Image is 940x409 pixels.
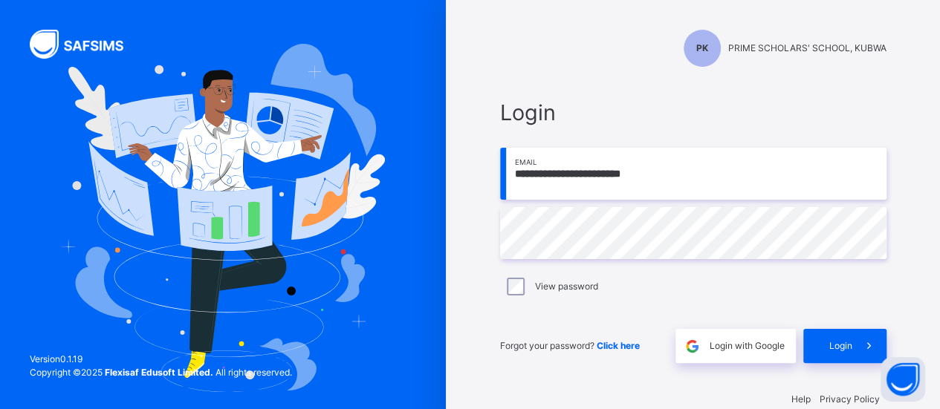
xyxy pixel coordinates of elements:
[710,339,785,353] span: Login with Google
[105,367,213,378] strong: Flexisaf Edusoft Limited.
[30,30,141,59] img: SAFSIMS Logo
[684,338,701,355] img: google.396cfc9801f0270233282035f929180a.svg
[728,42,886,55] span: PRIME SCHOLARS' SCHOOL, KUBWA
[829,339,852,353] span: Login
[597,340,640,351] a: Click here
[500,340,640,351] span: Forgot your password?
[61,44,386,393] img: Hero Image
[696,42,708,55] span: PK
[535,280,598,293] label: View password
[30,367,292,378] span: Copyright © 2025 All rights reserved.
[881,357,925,402] button: Open asap
[500,96,886,128] span: Login
[30,353,292,366] span: Version 0.1.19
[791,393,811,405] a: Help
[820,393,880,405] a: Privacy Policy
